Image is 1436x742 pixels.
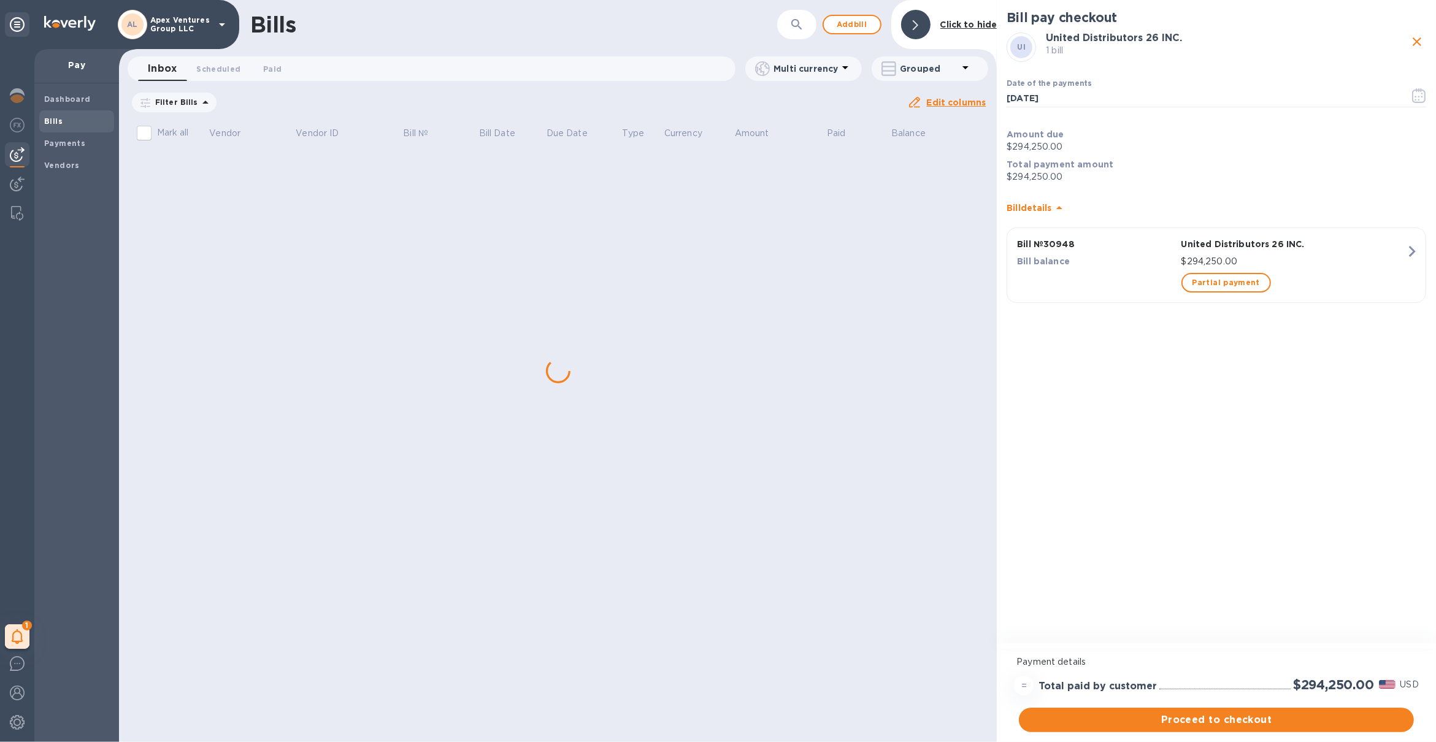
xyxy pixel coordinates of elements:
p: United Distributors 26 INC. [1181,238,1406,250]
p: Grouped [900,63,958,75]
h2: Bill pay checkout [1007,10,1426,25]
span: Proceed to checkout [1029,713,1404,727]
p: Apex Ventures Group LLC [150,16,212,33]
div: Unpin categories [5,12,29,37]
p: Vendor [209,127,240,140]
p: USD [1400,678,1419,691]
p: Mark all [157,126,189,139]
b: Bill details [1007,203,1051,213]
p: Bill № [403,127,428,140]
b: Click to hide [940,20,997,29]
p: Balance [891,127,926,140]
span: Paid [827,127,862,140]
h1: Bills [250,12,296,37]
span: Scheduled [196,63,240,75]
p: $294,250.00 [1181,255,1406,268]
p: Filter Bills [150,97,198,107]
p: 1 bill [1046,44,1408,57]
p: Payment details [1016,656,1416,668]
p: Bill № 30948 [1017,238,1176,250]
b: Vendors [44,161,80,170]
p: Paid [827,127,846,140]
b: Dashboard [44,94,91,104]
button: close [1408,33,1426,51]
h3: Total paid by customer [1039,681,1157,692]
p: Pay [44,59,109,71]
b: UI [1017,42,1026,52]
img: Foreign exchange [10,118,25,132]
button: Proceed to checkout [1019,708,1414,732]
p: Bill Date [479,127,515,140]
b: Amount due [1007,129,1064,139]
b: Payments [44,139,85,148]
img: Logo [44,16,96,31]
b: Bills [44,117,63,126]
div: = [1014,676,1034,695]
button: Bill №30948United Distributors 26 INC.Bill balance$294,250.00Partial payment [1007,228,1426,303]
span: Bill № [403,127,444,140]
b: United Distributors 26 INC. [1046,32,1182,44]
p: Vendor ID [296,127,339,140]
p: $294,250.00 [1007,170,1426,183]
p: Type [623,127,645,140]
p: Amount [735,127,769,140]
p: Currency [664,127,702,140]
button: Addbill [823,15,881,34]
p: Multi currency [774,63,838,75]
span: Add bill [834,17,870,32]
span: Paid [263,63,282,75]
span: 1 [22,621,32,630]
h2: $294,250.00 [1293,677,1374,692]
p: Due Date [547,127,588,140]
b: Total payment amount [1007,159,1113,169]
label: Date of the payments [1007,80,1091,88]
p: Bill balance [1017,255,1176,267]
span: Balance [891,127,942,140]
button: Partial payment [1181,273,1271,293]
p: $294,250.00 [1007,140,1426,153]
b: AL [127,20,138,29]
u: Edit columns [927,98,986,107]
img: USD [1379,680,1396,689]
span: Vendor ID [296,127,355,140]
span: Amount [735,127,785,140]
span: Partial payment [1192,275,1260,290]
span: Vendor [209,127,256,140]
div: Billdetails [1007,188,1426,228]
span: Inbox [148,60,177,77]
